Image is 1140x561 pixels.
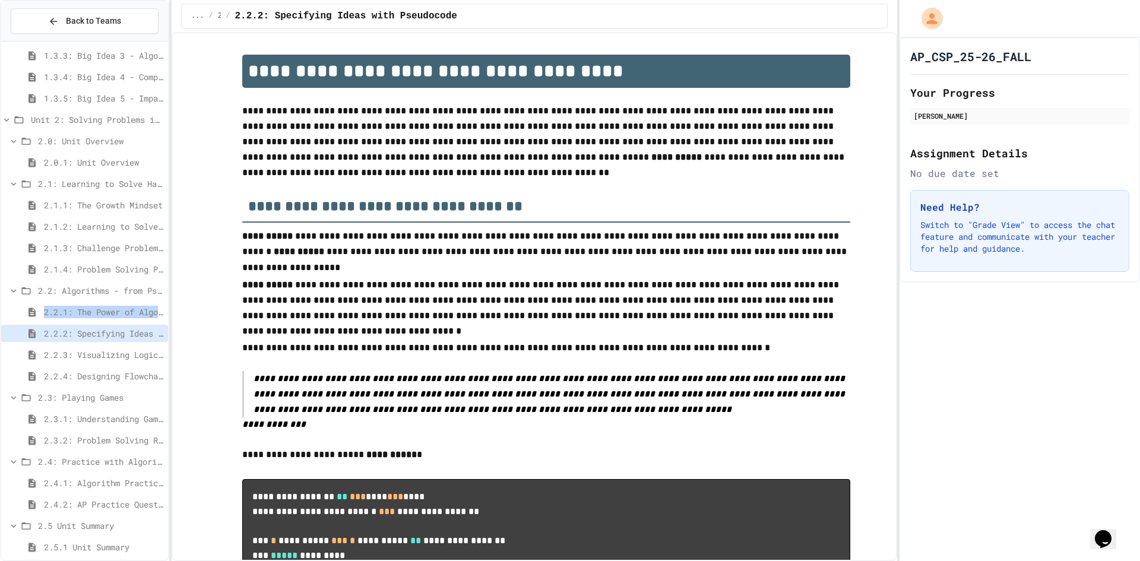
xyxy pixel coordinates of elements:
[218,11,221,21] span: 2.2: Algorithms - from Pseudocode to Flowcharts
[910,48,1031,65] h1: AP_CSP_25-26_FALL
[44,541,163,553] span: 2.5.1 Unit Summary
[910,84,1129,101] h2: Your Progress
[11,8,159,34] button: Back to Teams
[66,15,121,27] span: Back to Teams
[209,11,213,21] span: /
[44,49,163,62] span: 1.3.3: Big Idea 3 - Algorithms and Programming
[1090,514,1128,549] iframe: chat widget
[44,92,163,104] span: 1.3.5: Big Idea 5 - Impact of Computing
[191,11,204,21] span: ...
[910,145,1129,161] h2: Assignment Details
[44,348,163,361] span: 2.2.3: Visualizing Logic with Flowcharts
[44,434,163,446] span: 2.3.2: Problem Solving Reflection
[44,327,163,340] span: 2.2.2: Specifying Ideas with Pseudocode
[920,219,1119,255] p: Switch to "Grade View" to access the chat feature and communicate with your teacher for help and ...
[38,455,163,468] span: 2.4: Practice with Algorithms
[38,135,163,147] span: 2.0: Unit Overview
[44,263,163,275] span: 2.1.4: Problem Solving Practice
[38,284,163,297] span: 2.2: Algorithms - from Pseudocode to Flowcharts
[910,166,1129,180] div: No due date set
[44,306,163,318] span: 2.2.1: The Power of Algorithms
[44,413,163,425] span: 2.3.1: Understanding Games with Flowcharts
[38,178,163,190] span: 2.1: Learning to Solve Hard Problems
[44,71,163,83] span: 1.3.4: Big Idea 4 - Computing Systems and Networks
[44,498,163,511] span: 2.4.2: AP Practice Questions
[44,199,163,211] span: 2.1.1: The Growth Mindset
[31,113,163,126] span: Unit 2: Solving Problems in Computer Science
[38,519,163,532] span: 2.5 Unit Summary
[914,110,1126,121] div: [PERSON_NAME]
[235,9,457,23] span: 2.2.2: Specifying Ideas with Pseudocode
[38,391,163,404] span: 2.3: Playing Games
[909,5,946,32] div: My Account
[44,220,163,233] span: 2.1.2: Learning to Solve Hard Problems
[44,156,163,169] span: 2.0.1: Unit Overview
[44,477,163,489] span: 2.4.1: Algorithm Practice Exercises
[44,242,163,254] span: 2.1.3: Challenge Problem - The Bridge
[44,370,163,382] span: 2.2.4: Designing Flowcharts
[920,200,1119,214] h3: Need Help?
[226,11,230,21] span: /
